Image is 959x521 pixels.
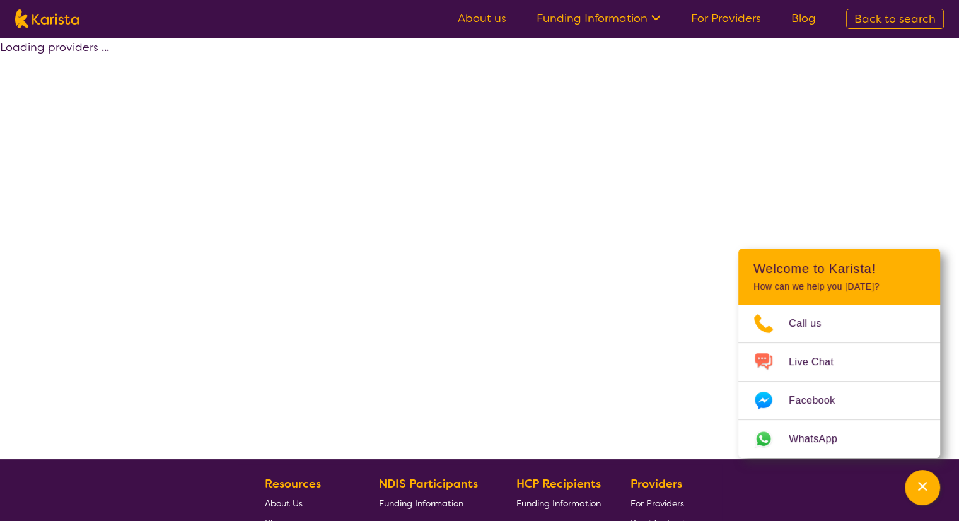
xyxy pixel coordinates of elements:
[537,11,661,26] a: Funding Information
[458,11,506,26] a: About us
[789,391,850,410] span: Facebook
[265,493,349,513] a: About Us
[738,249,940,458] div: Channel Menu
[631,498,684,509] span: For Providers
[516,476,601,491] b: HCP Recipients
[738,305,940,458] ul: Choose channel
[631,493,689,513] a: For Providers
[905,470,940,505] button: Channel Menu
[738,420,940,458] a: Web link opens in a new tab.
[691,11,761,26] a: For Providers
[265,476,321,491] b: Resources
[631,476,682,491] b: Providers
[265,498,303,509] span: About Us
[753,281,925,292] p: How can we help you [DATE]?
[516,493,601,513] a: Funding Information
[789,430,852,448] span: WhatsApp
[379,498,463,509] span: Funding Information
[854,11,936,26] span: Back to search
[846,9,944,29] a: Back to search
[516,498,601,509] span: Funding Information
[753,261,925,276] h2: Welcome to Karista!
[789,353,849,372] span: Live Chat
[791,11,816,26] a: Blog
[15,9,79,28] img: Karista logo
[379,493,487,513] a: Funding Information
[379,476,478,491] b: NDIS Participants
[789,314,837,333] span: Call us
